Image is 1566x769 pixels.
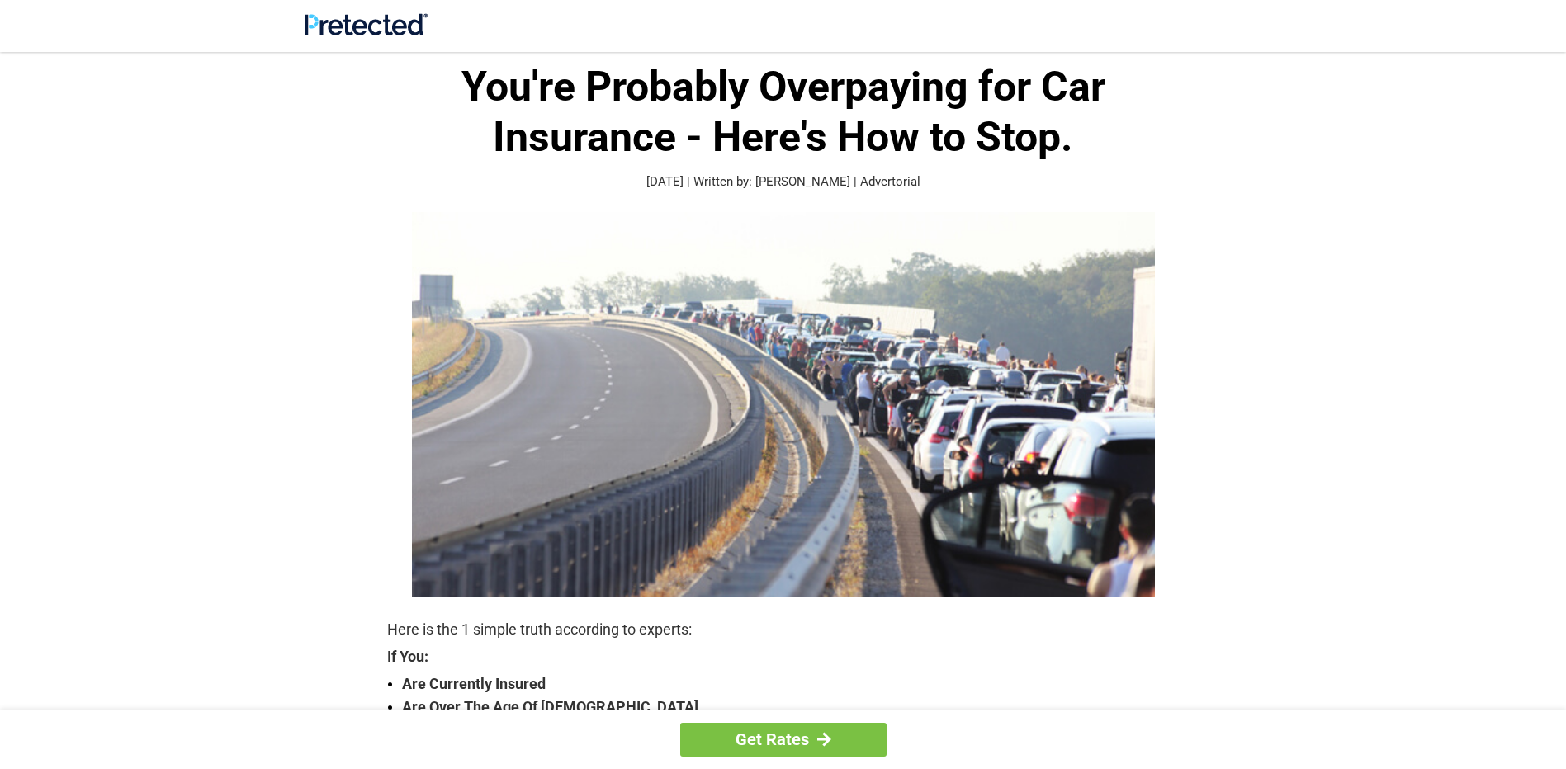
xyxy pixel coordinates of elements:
a: Site Logo [305,23,428,39]
strong: Are Currently Insured [402,672,1180,696]
strong: Are Over The Age Of [DEMOGRAPHIC_DATA] [402,696,1180,719]
p: Here is the 1 simple truth according to experts: [387,618,1180,641]
img: Site Logo [305,13,428,35]
a: Get Rates [680,723,887,757]
p: [DATE] | Written by: [PERSON_NAME] | Advertorial [387,172,1180,191]
h1: You're Probably Overpaying for Car Insurance - Here's How to Stop. [387,62,1180,163]
strong: If You: [387,649,1180,664]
